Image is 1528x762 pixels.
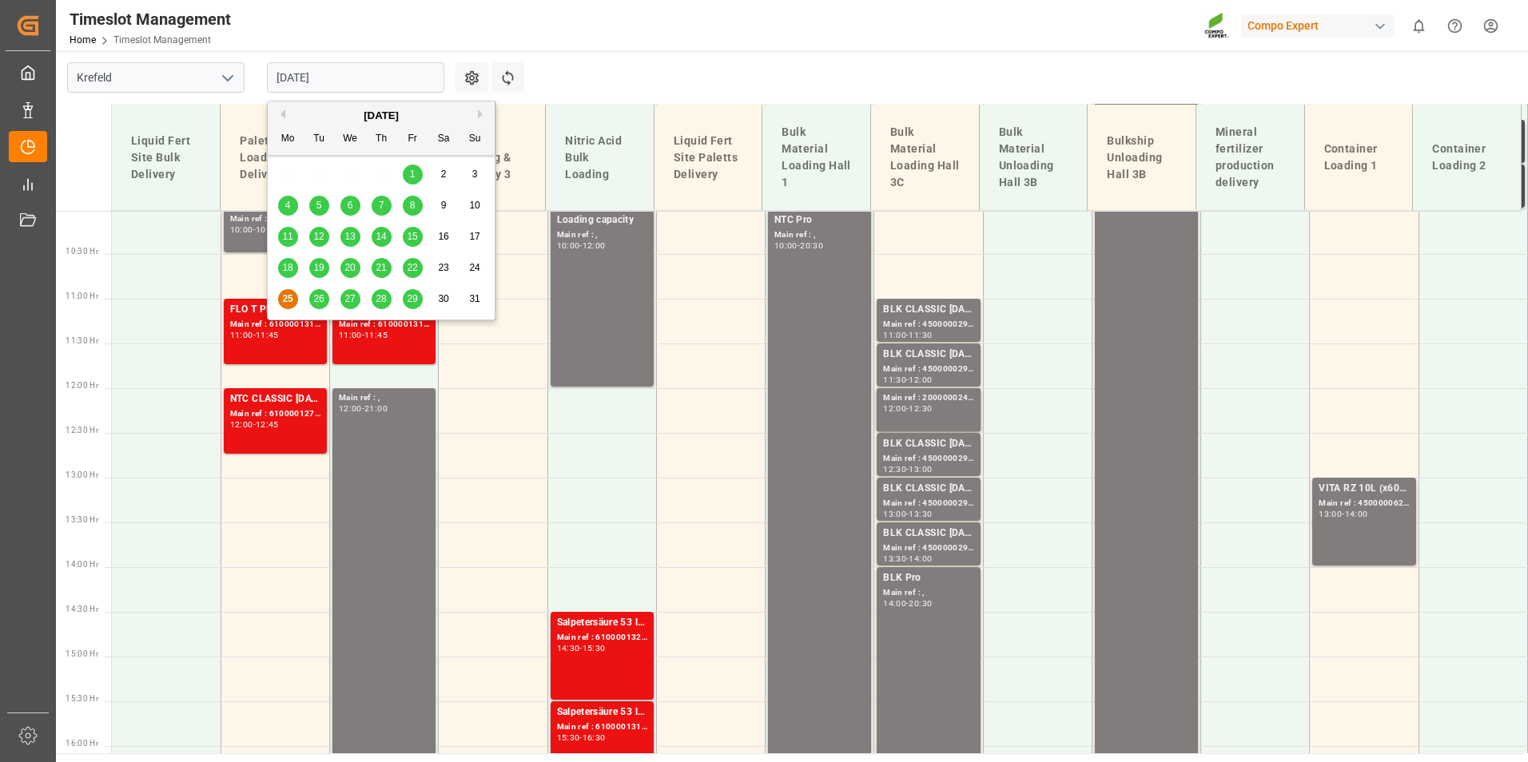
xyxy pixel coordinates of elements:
div: 11:45 [256,331,279,339]
div: Timeslot Management [70,7,231,31]
div: Main ref : 6100001310, 2000000780; [230,318,320,331]
div: Choose Saturday, August 2nd, 2025 [434,165,454,185]
span: 2 [441,169,447,180]
div: Choose Thursday, August 21st, 2025 [372,258,392,278]
div: 15:30 [557,734,580,741]
div: - [906,405,909,412]
div: Choose Saturday, August 30th, 2025 [434,289,454,309]
div: - [253,421,256,428]
button: Help Center [1437,8,1473,44]
span: 29 [407,293,417,304]
span: 20 [344,262,355,273]
span: 15:30 Hr [66,694,98,703]
span: 12:00 Hr [66,381,98,390]
div: Choose Monday, August 11th, 2025 [278,227,298,247]
div: 10:00 [774,242,798,249]
div: Choose Monday, August 25th, 2025 [278,289,298,309]
div: 15:30 [583,645,606,652]
div: - [253,331,256,339]
div: Choose Saturday, August 16th, 2025 [434,227,454,247]
input: Type to search/select [67,62,245,93]
input: DD.MM.YYYY [267,62,444,93]
div: Main ref : , [883,586,973,600]
div: Tu [309,129,329,149]
a: Home [70,34,96,46]
div: Sa [434,129,454,149]
div: Container Loading 2 [1426,134,1508,181]
div: Su [465,129,485,149]
span: 16 [438,231,448,242]
div: Choose Sunday, August 17th, 2025 [465,227,485,247]
div: - [362,331,364,339]
span: 10 [469,200,479,211]
span: 30 [438,293,448,304]
span: 15:00 Hr [66,649,98,658]
div: Main ref : , [339,391,429,405]
div: 21:00 [364,405,388,412]
div: Choose Saturday, August 23rd, 2025 [434,258,454,278]
div: Main ref : , [557,228,647,242]
span: 31 [469,293,479,304]
div: 14:00 [883,600,906,607]
span: 24 [469,262,479,273]
div: 12:00 [583,242,606,249]
div: Choose Wednesday, August 6th, 2025 [340,196,360,216]
div: 13:00 [883,510,906,518]
div: Choose Wednesday, August 27th, 2025 [340,289,360,309]
div: 20:30 [909,600,932,607]
div: 12:00 [883,405,906,412]
div: Choose Thursday, August 7th, 2025 [372,196,392,216]
span: 7 [379,200,384,211]
div: Bulkship Unloading Hall 3B [1100,126,1183,189]
span: 3 [472,169,478,180]
div: Choose Tuesday, August 26th, 2025 [309,289,329,309]
div: - [362,405,364,412]
span: 13:30 Hr [66,515,98,524]
div: - [579,242,582,249]
button: show 0 new notifications [1401,8,1437,44]
span: 12:30 Hr [66,426,98,435]
div: 12:30 [883,466,906,473]
div: 13:30 [909,510,932,518]
div: Choose Monday, August 4th, 2025 [278,196,298,216]
div: Th [372,129,392,149]
div: Choose Wednesday, August 20th, 2025 [340,258,360,278]
button: Compo Expert [1241,10,1401,41]
div: Compo Expert [1241,14,1395,38]
div: BLK CLASSIC [DATE]+3+TE BULK; [883,526,973,542]
div: Salpetersäure 53 lose; [557,615,647,631]
span: 12 [313,231,324,242]
div: Main ref : 4500000298, 2000000240; [883,542,973,555]
div: Choose Sunday, August 10th, 2025 [465,196,485,216]
div: Fr [403,129,423,149]
div: Bulk Material Unloading Hall 3B [993,117,1075,197]
div: Choose Sunday, August 31st, 2025 [465,289,485,309]
div: - [906,466,909,473]
div: - [906,510,909,518]
div: Main ref : 4500000297, 2000000240; [883,497,973,510]
div: 20:30 [800,242,823,249]
div: 16:30 [583,734,606,741]
div: - [906,555,909,562]
div: Paletts Loading & Delivery 1 [233,126,316,189]
div: BLK CLASSIC [DATE]+3+TE BULK; [883,302,973,318]
div: - [253,226,256,233]
div: - [579,645,582,652]
span: 15 [407,231,417,242]
button: Next Month [478,109,487,119]
div: Choose Monday, August 18th, 2025 [278,258,298,278]
div: We [340,129,360,149]
span: 14:30 Hr [66,605,98,613]
div: Choose Thursday, August 28th, 2025 [372,289,392,309]
div: 13:00 [1319,510,1342,518]
span: 11:30 Hr [66,336,98,345]
div: 12:00 [230,421,253,428]
div: 12:00 [339,405,362,412]
div: Main ref : 6100001321, 2000001143; [557,631,647,645]
div: 11:00 [883,331,906,339]
div: Bulk Material Loading Hall 3C [884,117,966,197]
div: Choose Saturday, August 9th, 2025 [434,196,454,216]
div: FLO T PERM [DATE] 25kg (x40) INT; [230,302,320,318]
div: 13:30 [883,555,906,562]
div: VITA RZ 10L (x60) BR MTO; [1319,481,1409,497]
